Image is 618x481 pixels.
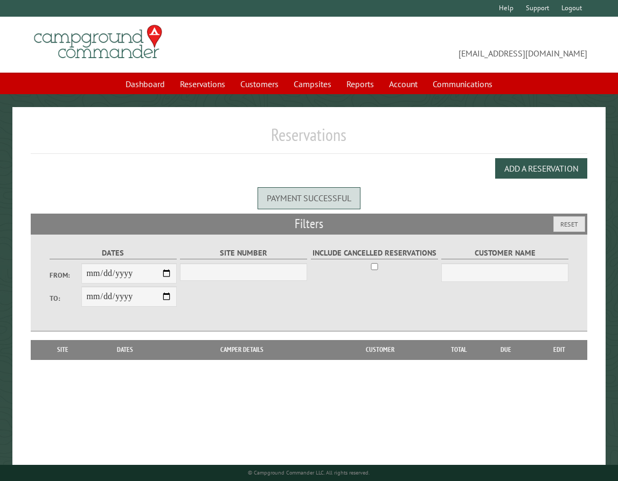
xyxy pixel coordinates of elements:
[31,214,587,234] h2: Filters
[311,247,438,259] label: Include Cancelled Reservations
[50,247,177,259] label: Dates
[50,293,81,303] label: To:
[441,247,568,259] label: Customer Name
[495,158,587,179] button: Add a Reservation
[31,124,587,154] h1: Reservations
[532,340,587,359] th: Edit
[248,469,370,476] small: © Campground Commander LLC. All rights reserved.
[480,340,532,359] th: Due
[426,74,499,94] a: Communications
[50,270,81,280] label: From:
[173,74,232,94] a: Reservations
[180,247,307,259] label: Site Number
[258,187,360,209] div: Payment successful
[36,340,89,359] th: Site
[309,30,587,60] span: [EMAIL_ADDRESS][DOMAIN_NAME]
[31,21,165,63] img: Campground Commander
[287,74,338,94] a: Campsites
[340,74,380,94] a: Reports
[160,340,324,359] th: Camper Details
[119,74,171,94] a: Dashboard
[234,74,285,94] a: Customers
[553,216,585,232] button: Reset
[383,74,424,94] a: Account
[90,340,160,359] th: Dates
[437,340,480,359] th: Total
[324,340,437,359] th: Customer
